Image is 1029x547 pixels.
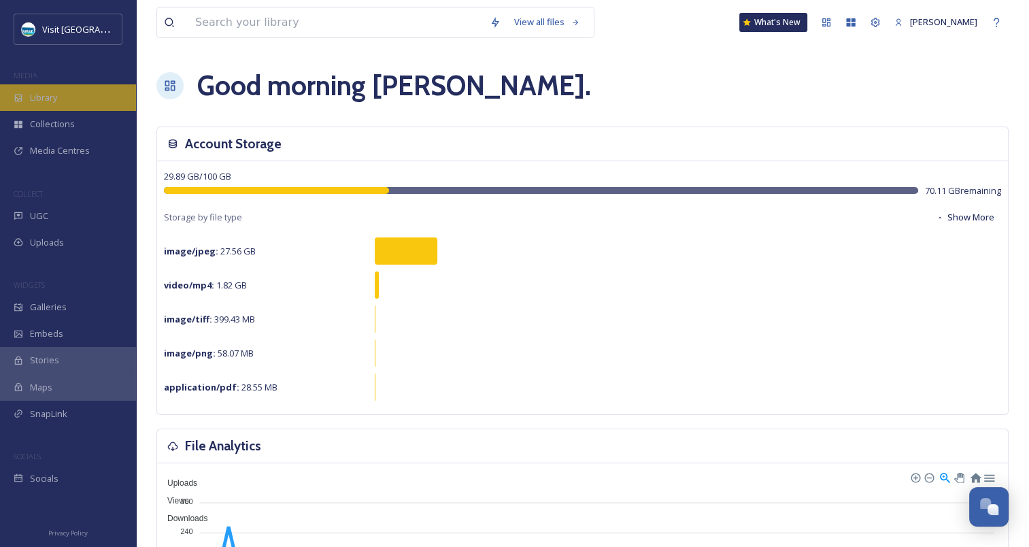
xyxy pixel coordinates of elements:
[180,527,192,535] tspan: 240
[185,134,282,154] h3: Account Storage
[14,280,45,290] span: WIDGETS
[739,13,807,32] a: What's New
[164,347,216,359] strong: image/png :
[164,245,256,257] span: 27.56 GB
[164,347,254,359] span: 58.07 MB
[185,436,261,456] h3: File Analytics
[30,118,75,131] span: Collections
[164,279,214,291] strong: video/mp4 :
[164,313,255,325] span: 399.43 MB
[925,184,1001,197] span: 70.11 GB remaining
[954,473,962,481] div: Panning
[30,301,67,314] span: Galleries
[48,529,88,537] span: Privacy Policy
[164,381,277,393] span: 28.55 MB
[30,236,64,249] span: Uploads
[969,487,1009,527] button: Open Chat
[164,381,239,393] strong: application/pdf :
[910,472,920,482] div: Zoom In
[507,9,587,35] a: View all files
[157,514,207,523] span: Downloads
[30,144,90,157] span: Media Centres
[164,279,247,291] span: 1.82 GB
[30,408,67,420] span: SnapLink
[48,524,88,540] a: Privacy Policy
[983,471,994,482] div: Menu
[14,188,43,199] span: COLLECT
[164,313,212,325] strong: image/tiff :
[157,478,197,488] span: Uploads
[30,210,48,222] span: UGC
[30,91,57,104] span: Library
[30,354,59,367] span: Stories
[14,451,41,461] span: SOCIALS
[197,65,591,106] h1: Good morning [PERSON_NAME] .
[188,7,483,37] input: Search your library
[164,170,231,182] span: 29.89 GB / 100 GB
[30,327,63,340] span: Embeds
[929,204,1001,231] button: Show More
[888,9,984,35] a: [PERSON_NAME]
[969,471,981,482] div: Reset Zoom
[924,472,933,482] div: Zoom Out
[30,472,58,485] span: Socials
[164,245,218,257] strong: image/jpeg :
[42,22,254,35] span: Visit [GEOGRAPHIC_DATA] and [GEOGRAPHIC_DATA]
[939,471,950,482] div: Selection Zoom
[14,70,37,80] span: MEDIA
[164,211,242,224] span: Storage by file type
[910,16,977,28] span: [PERSON_NAME]
[30,381,52,394] span: Maps
[180,497,192,505] tspan: 300
[22,22,35,36] img: Capture.JPG
[157,496,189,505] span: Views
